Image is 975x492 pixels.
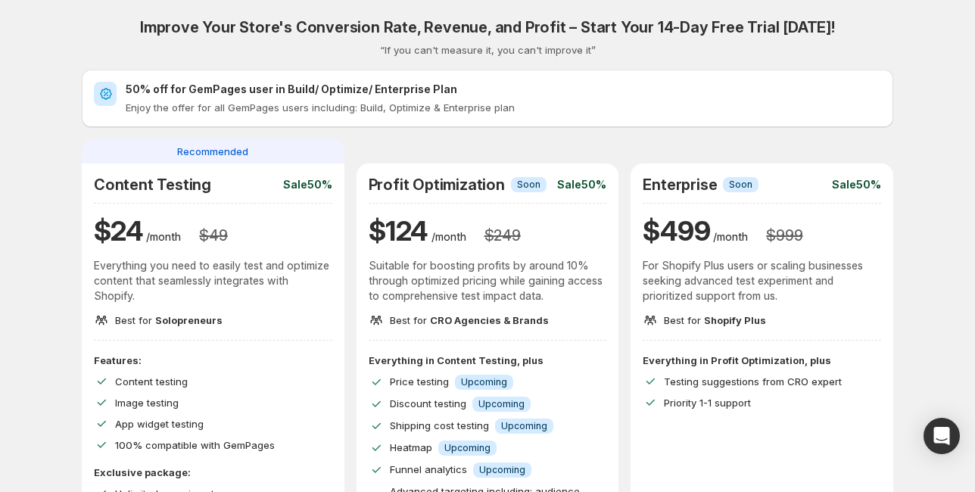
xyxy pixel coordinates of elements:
span: Upcoming [478,398,525,410]
p: Everything in Content Testing, plus [369,353,607,368]
h1: $ 499 [643,213,710,249]
p: For Shopify Plus users or scaling businesses seeking advanced test experiment and prioritized sup... [643,258,881,304]
span: Testing suggestions from CRO expert [664,375,842,388]
span: Priority 1-1 support [664,397,751,409]
p: Everything in Profit Optimization, plus [643,353,881,368]
p: Sale 50% [283,177,332,192]
h1: $ 124 [369,213,428,249]
span: Shopify Plus [704,314,766,326]
h3: $ 249 [484,226,521,244]
span: Soon [517,179,540,191]
h1: $ 24 [94,213,143,249]
p: Sale 50% [557,177,606,192]
h2: Improve Your Store's Conversion Rate, Revenue, and Profit – Start Your 14-Day Free Trial [DATE]! [140,18,835,36]
p: “If you can't measure it, you can't improve it” [380,42,596,58]
p: Best for [664,313,766,328]
p: Exclusive package: [94,465,332,480]
p: Everything you need to easily test and optimize content that seamlessly integrates with Shopify. [94,258,332,304]
span: Upcoming [501,420,547,432]
p: Suitable for boosting profits by around 10% through optimized pricing while gaining access to com... [369,258,607,304]
span: Image testing [115,397,179,409]
span: App widget testing [115,418,204,430]
span: Soon [729,179,752,191]
span: CRO Agencies & Brands [430,314,549,326]
p: /month [431,229,466,244]
h2: Profit Optimization [369,176,505,194]
p: Enjoy the offer for all GemPages users including: Build, Optimize & Enterprise plan [126,100,881,115]
span: Price testing [390,375,449,388]
span: Discount testing [390,397,466,409]
p: Best for [115,313,223,328]
p: /month [713,229,748,244]
span: Solopreneurs [155,314,223,326]
span: 100% compatible with GemPages [115,439,275,451]
span: Shipping cost testing [390,419,489,431]
span: Funnel analytics [390,463,467,475]
span: Recommended [177,144,248,159]
p: Best for [390,313,549,328]
p: Sale 50% [832,177,881,192]
span: Upcoming [461,376,507,388]
h2: Enterprise [643,176,717,194]
span: Upcoming [479,464,525,476]
p: /month [146,229,181,244]
span: Upcoming [444,442,491,454]
div: Open Intercom Messenger [924,418,960,454]
h2: 50% off for GemPages user in Build/ Optimize/ Enterprise Plan [126,82,881,97]
h2: Content Testing [94,176,211,194]
p: Features: [94,353,332,368]
h3: $ 49 [199,226,227,244]
span: Content testing [115,375,188,388]
h3: $ 999 [766,226,802,244]
span: Heatmap [390,441,432,453]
